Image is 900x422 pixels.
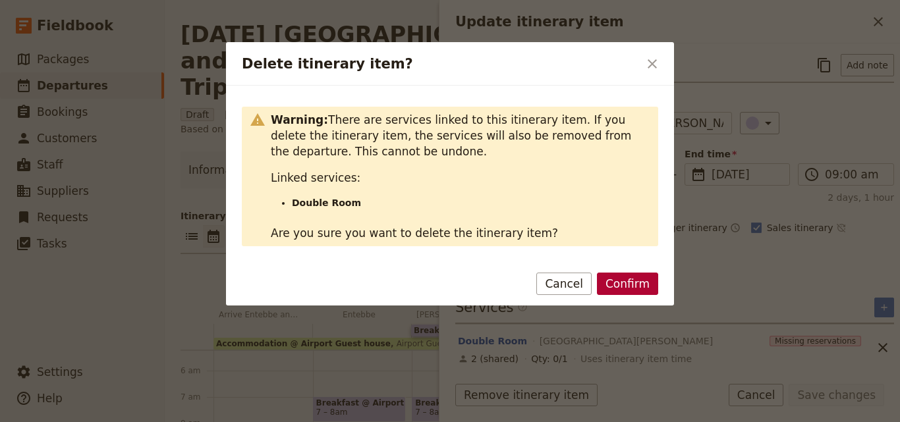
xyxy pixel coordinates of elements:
[271,170,650,186] p: Linked services:
[271,225,650,241] p: Are you sure you want to delete the itinerary item?
[597,273,658,295] button: Confirm
[242,54,638,74] h2: Delete itinerary item?
[641,53,663,75] button: Close dialog
[536,273,592,295] button: Cancel
[292,198,361,208] strong: Double Room
[271,112,650,159] p: There are services linked to this itinerary item. If you delete the itinerary item, the services ...
[271,113,328,126] strong: Warning:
